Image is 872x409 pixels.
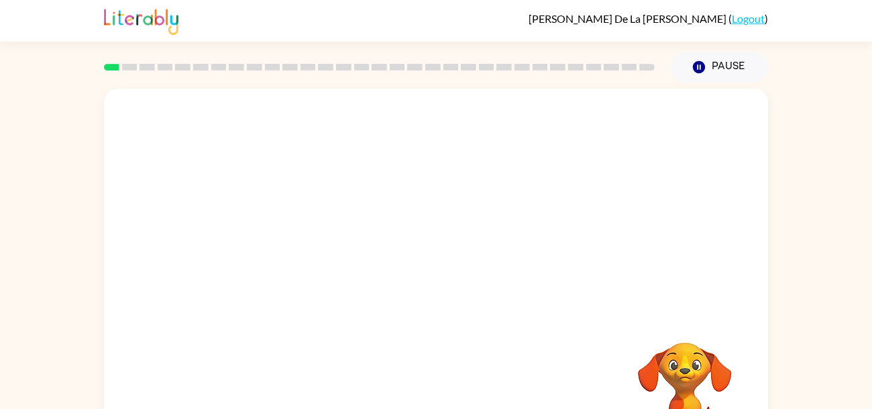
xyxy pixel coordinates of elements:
[671,52,768,83] button: Pause
[529,12,768,25] div: ( )
[104,5,178,35] img: Literably
[732,12,765,25] a: Logout
[529,12,728,25] span: [PERSON_NAME] De La [PERSON_NAME]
